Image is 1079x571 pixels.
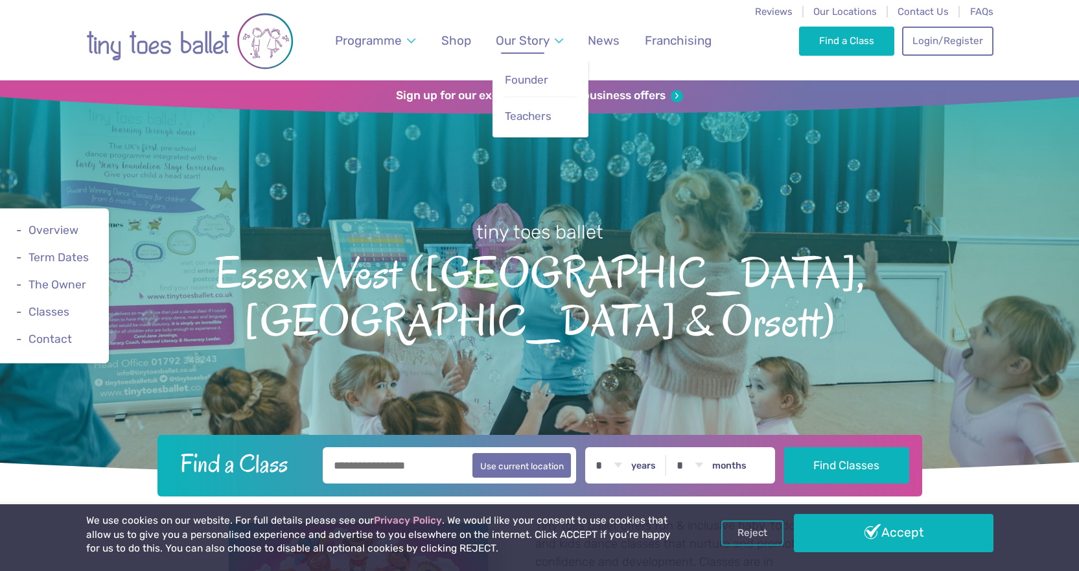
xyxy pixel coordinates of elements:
label: months [712,460,747,472]
a: Overview [29,224,78,237]
a: Teachers [504,102,577,130]
h2: Find a Class [170,447,314,480]
a: Login/Register [902,27,993,55]
a: Programme [329,25,421,56]
button: Use current location [472,453,572,478]
span: Our Story [496,33,550,48]
label: years [631,460,656,472]
a: Contact Us [898,6,949,17]
a: News [582,25,626,56]
a: Shop [435,25,477,56]
span: Essex West ([GEOGRAPHIC_DATA], [GEOGRAPHIC_DATA] & Orsett) [23,245,1056,345]
a: The Owner [29,278,86,291]
span: Franchising [645,33,712,48]
span: Shop [441,33,471,48]
a: Founder [504,66,577,94]
a: Our Locations [813,6,877,17]
a: Classes [29,306,69,319]
a: Reject [721,520,783,545]
span: News [588,33,620,48]
a: Reviews [755,6,793,17]
a: Accept [794,514,993,552]
span: Programme [335,33,402,48]
a: Term Dates [29,251,89,264]
img: tiny toes ballet [86,8,294,74]
a: Contact [29,333,72,346]
a: Franchising [638,25,717,56]
span: Teachers [505,110,551,122]
a: FAQs [970,6,993,17]
button: Find Classes [784,447,909,484]
small: tiny toes ballet [476,221,603,243]
p: We use cookies on our website. For full details please see our . We would like your consent to us... [86,514,676,556]
span: Founder [505,73,548,86]
a: Sign up for our exclusivefranchisebusiness offers [396,89,683,103]
a: Our Story [489,25,569,56]
a: Privacy Policy [374,515,442,526]
a: Find a Class [799,27,894,55]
